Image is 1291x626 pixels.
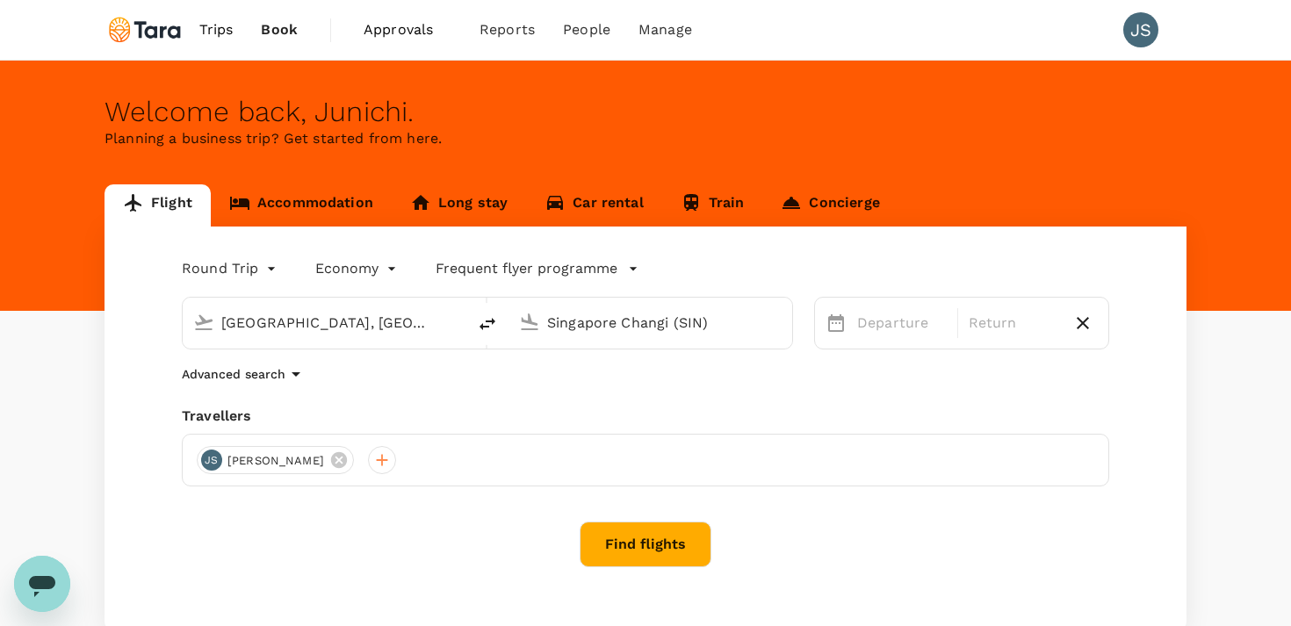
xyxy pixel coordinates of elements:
[563,19,610,40] span: People
[638,19,692,40] span: Manage
[201,450,222,471] div: JS
[466,303,508,345] button: delete
[392,184,526,227] a: Long stay
[547,309,755,336] input: Going to
[436,258,617,279] p: Frequent flyer programme
[221,309,429,336] input: Depart from
[217,452,335,470] span: [PERSON_NAME]
[1123,12,1158,47] div: JS
[199,19,234,40] span: Trips
[364,19,451,40] span: Approvals
[436,258,638,279] button: Frequent flyer programme
[105,184,211,227] a: Flight
[105,128,1186,149] p: Planning a business trip? Get started from here.
[315,255,400,283] div: Economy
[197,446,354,474] div: JS[PERSON_NAME]
[480,19,535,40] span: Reports
[182,255,280,283] div: Round Trip
[762,184,898,227] a: Concierge
[662,184,763,227] a: Train
[182,363,307,385] button: Advanced search
[182,406,1109,427] div: Travellers
[105,11,185,49] img: Tara Climate Ltd
[454,320,458,324] button: Open
[969,313,1058,334] p: Return
[261,19,298,40] span: Book
[580,522,711,567] button: Find flights
[105,96,1186,128] div: Welcome back , Junichi .
[182,365,285,383] p: Advanced search
[14,556,70,612] iframe: メッセージングウィンドウを開くボタン
[780,320,783,324] button: Open
[211,184,392,227] a: Accommodation
[857,313,947,334] p: Departure
[526,184,662,227] a: Car rental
